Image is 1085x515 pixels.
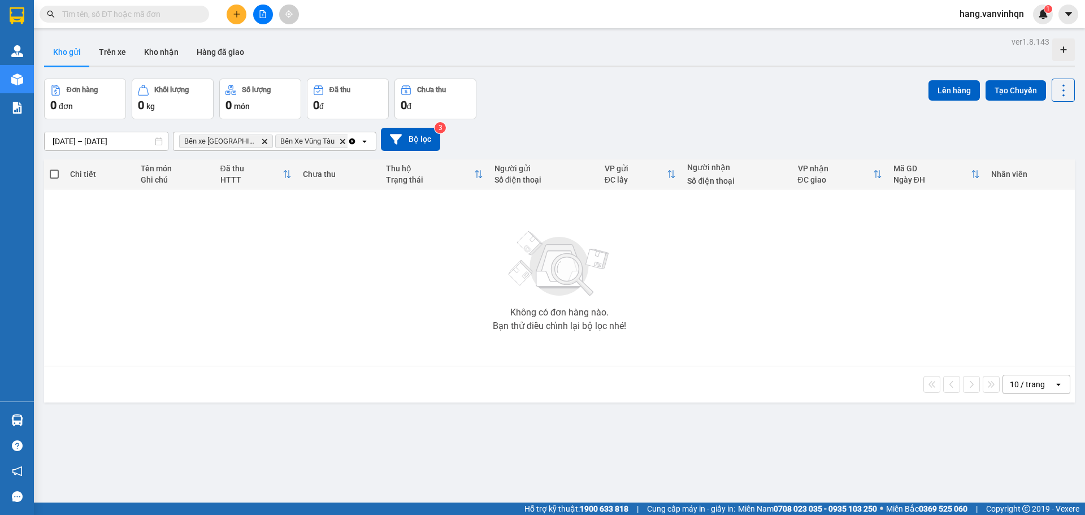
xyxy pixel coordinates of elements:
img: svg+xml;base64,PHN2ZyBjbGFzcz0ibGlzdC1wbHVnX19zdmciIHhtbG5zPSJodHRwOi8vd3d3LnczLm9yZy8yMDAwL3N2Zy... [503,224,616,304]
span: search [47,10,55,18]
button: Đơn hàng0đơn [44,79,126,119]
span: 1 [1046,5,1050,13]
span: 0 [401,98,407,112]
img: warehouse-icon [11,414,23,426]
div: Người nhận [687,163,786,172]
button: aim [279,5,299,24]
strong: 1900 633 818 [580,504,628,513]
span: Miền Bắc [886,503,967,515]
div: Đã thu [329,86,350,94]
div: ver 1.8.143 [1012,36,1049,48]
input: Select a date range. [45,132,168,150]
span: file-add [259,10,267,18]
div: Nhân viên [991,170,1069,179]
div: Chưa thu [417,86,446,94]
span: Bến Xe Vũng Tàu , close by backspace [275,135,351,148]
button: Kho nhận [135,38,188,66]
svg: open [360,137,369,146]
th: Toggle SortBy [792,159,888,189]
span: message [12,491,23,502]
span: caret-down [1064,9,1074,19]
img: solution-icon [11,102,23,114]
div: 10 / trang [1010,379,1045,390]
div: Không có đơn hàng nào. [510,308,609,317]
button: caret-down [1058,5,1078,24]
div: Chi tiết [70,170,129,179]
div: Đã thu [220,164,283,173]
div: Thu hộ [386,164,474,173]
div: Đơn hàng [67,86,98,94]
div: Tạo kho hàng mới [1052,38,1075,61]
span: 0 [225,98,232,112]
button: Chưa thu0đ [394,79,476,119]
span: kg [146,102,155,111]
div: Tên món [141,164,209,173]
svg: open [1054,380,1063,389]
div: Ghi chú [141,175,209,184]
sup: 1 [1044,5,1052,13]
div: Mã GD [893,164,971,173]
button: Khối lượng0kg [132,79,214,119]
span: | [976,503,978,515]
span: 0 [313,98,319,112]
div: Bạn thử điều chỉnh lại bộ lọc nhé! [493,322,626,331]
span: món [234,102,250,111]
span: Bến xe Quảng Ngãi [184,137,257,146]
svg: Clear all [348,137,357,146]
div: Số điện thoại [494,175,593,184]
span: plus [233,10,241,18]
button: Số lượng0món [219,79,301,119]
span: ⚪️ [880,507,883,511]
div: Chưa thu [303,170,375,179]
div: ĐC giao [798,175,873,184]
div: Trạng thái [386,175,474,184]
img: logo-vxr [10,7,24,24]
span: 0 [138,98,144,112]
div: Số điện thoại [687,176,786,185]
span: | [637,503,639,515]
span: Cung cấp máy in - giấy in: [647,503,735,515]
strong: 0708 023 035 - 0935 103 250 [774,504,877,513]
button: plus [227,5,246,24]
span: hang.vanvinhqn [951,7,1033,21]
div: ĐC lấy [605,175,667,184]
button: Đã thu0đ [307,79,389,119]
span: Hỗ trợ kỹ thuật: [524,503,628,515]
div: Ngày ĐH [893,175,971,184]
div: VP nhận [798,164,873,173]
div: HTTT [220,175,283,184]
sup: 3 [435,122,446,133]
div: Người gửi [494,164,593,173]
span: đơn [59,102,73,111]
span: Bến Xe Vũng Tàu [280,137,335,146]
span: 0 [50,98,57,112]
div: VP gửi [605,164,667,173]
th: Toggle SortBy [215,159,298,189]
span: đ [319,102,324,111]
span: question-circle [12,440,23,451]
img: icon-new-feature [1038,9,1048,19]
svg: Delete [261,138,268,145]
img: warehouse-icon [11,73,23,85]
div: Khối lượng [154,86,189,94]
div: Số lượng [242,86,271,94]
span: aim [285,10,293,18]
strong: 0369 525 060 [919,504,967,513]
img: warehouse-icon [11,45,23,57]
th: Toggle SortBy [888,159,986,189]
span: đ [407,102,411,111]
button: Trên xe [90,38,135,66]
span: notification [12,466,23,477]
th: Toggle SortBy [599,159,682,189]
button: Tạo Chuyến [986,80,1046,101]
input: Tìm tên, số ĐT hoặc mã đơn [62,8,196,20]
button: Hàng đã giao [188,38,253,66]
span: Bến xe Quảng Ngãi, close by backspace [179,135,273,148]
th: Toggle SortBy [380,159,489,189]
button: file-add [253,5,273,24]
svg: Delete [339,138,346,145]
button: Kho gửi [44,38,90,66]
button: Lên hàng [928,80,980,101]
span: copyright [1022,505,1030,513]
span: Miền Nam [738,503,877,515]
